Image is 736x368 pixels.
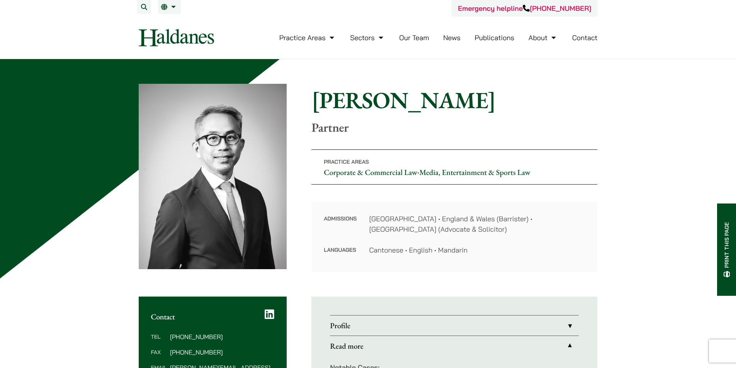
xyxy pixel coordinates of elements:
[330,315,579,336] a: Profile
[161,4,178,10] a: EN
[151,334,167,349] dt: Tel
[311,149,597,185] p: •
[324,167,417,177] a: Corporate & Commercial Law
[324,158,369,165] span: Practice Areas
[350,33,385,42] a: Sectors
[170,349,274,355] dd: [PHONE_NUMBER]
[311,86,597,114] h1: [PERSON_NAME]
[529,33,558,42] a: About
[324,245,357,255] dt: Languages
[458,4,591,13] a: Emergency helpline[PHONE_NUMBER]
[572,33,598,42] a: Contact
[330,336,579,356] a: Read more
[139,29,214,46] img: Logo of Haldanes
[419,167,530,177] a: Media, Entertainment & Sports Law
[399,33,429,42] a: Our Team
[279,33,336,42] a: Practice Areas
[151,312,275,321] h2: Contact
[170,334,274,340] dd: [PHONE_NUMBER]
[369,245,585,255] dd: Cantonese • English • Mandarin
[324,214,357,245] dt: Admissions
[311,120,597,135] p: Partner
[151,349,167,365] dt: Fax
[443,33,461,42] a: News
[265,309,274,320] a: LinkedIn
[369,214,585,234] dd: [GEOGRAPHIC_DATA] • England & Wales (Barrister) • [GEOGRAPHIC_DATA] (Advocate & Solicitor)
[475,33,515,42] a: Publications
